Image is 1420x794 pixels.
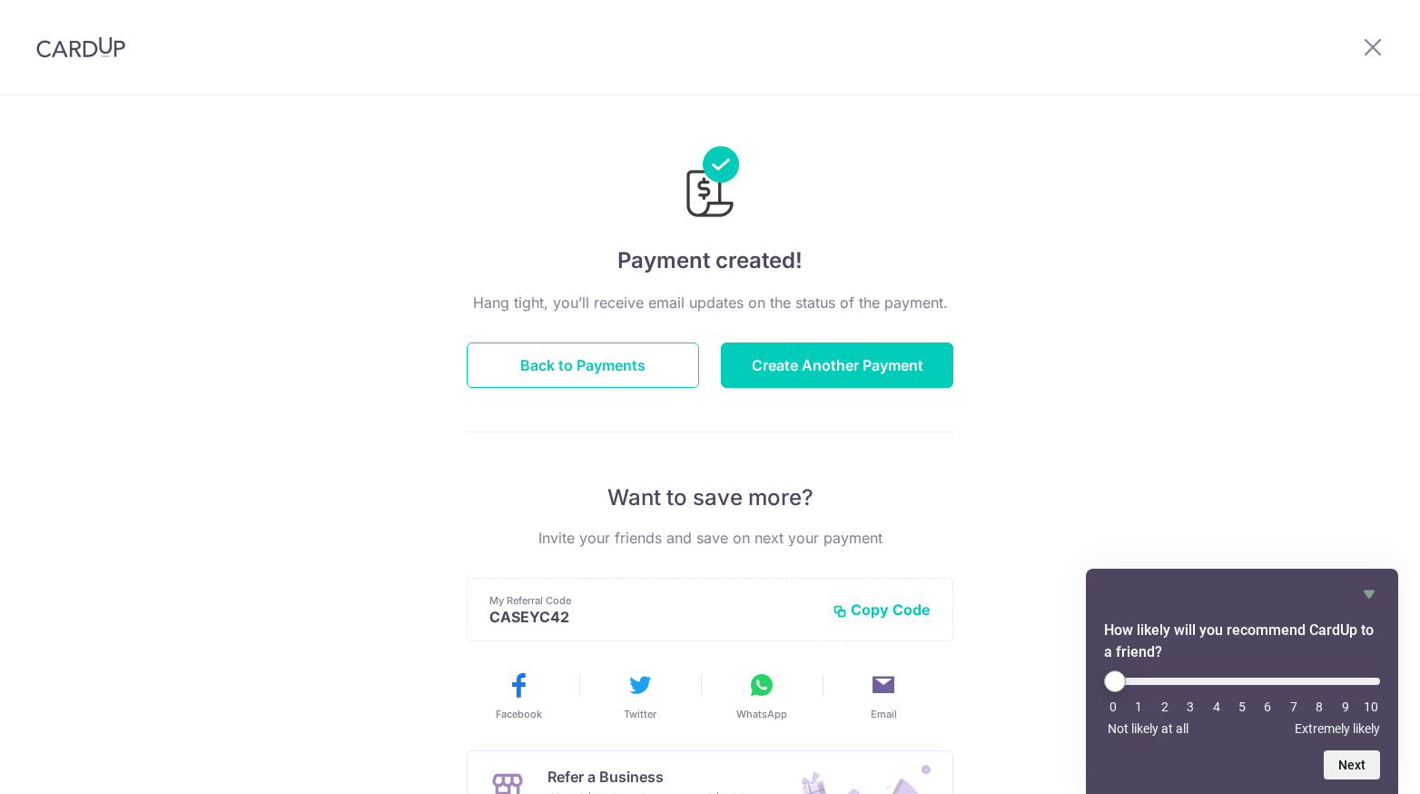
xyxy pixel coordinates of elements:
[1108,721,1188,736] span: Not likely at all
[1156,700,1174,714] li: 2
[624,707,656,721] span: Twitter
[1233,700,1251,714] li: 5
[467,292,953,313] p: Hang tight, you’ll receive email updates on the status of the payment.
[467,483,953,512] p: Want to save more?
[1129,700,1148,714] li: 1
[833,600,931,619] button: Copy Code
[467,342,699,388] button: Back to Payments
[721,342,953,388] button: Create Another Payment
[1104,620,1380,663] h2: How likely will you recommend CardUp to a friend? Select an option from 0 to 10, with 0 being Not...
[1258,700,1277,714] li: 6
[489,608,818,626] p: CASEYC42
[708,670,815,721] button: WhatsApp
[1104,670,1380,736] div: How likely will you recommend CardUp to a friend? Select an option from 0 to 10, with 0 being Not...
[871,707,897,721] span: Email
[467,244,953,277] h4: Payment created!
[1362,700,1380,714] li: 10
[1208,700,1226,714] li: 4
[1358,583,1380,605] button: Hide survey
[1310,700,1328,714] li: 8
[489,593,818,608] p: My Referral Code
[465,670,572,721] button: Facebook
[1295,721,1380,736] span: Extremely likely
[547,766,746,788] p: Refer a Business
[736,707,787,721] span: WhatsApp
[1336,700,1355,714] li: 9
[681,146,739,223] img: Payments
[36,36,125,58] img: CardUp
[496,707,542,721] span: Facebook
[587,670,694,721] button: Twitter
[1181,700,1199,714] li: 3
[467,527,953,549] p: Invite your friends and save on next your payment
[1104,583,1380,779] div: How likely will you recommend CardUp to a friend? Select an option from 0 to 10, with 0 being Not...
[830,670,937,721] button: Email
[1324,750,1380,779] button: Next question
[1285,700,1303,714] li: 7
[1104,700,1122,714] li: 0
